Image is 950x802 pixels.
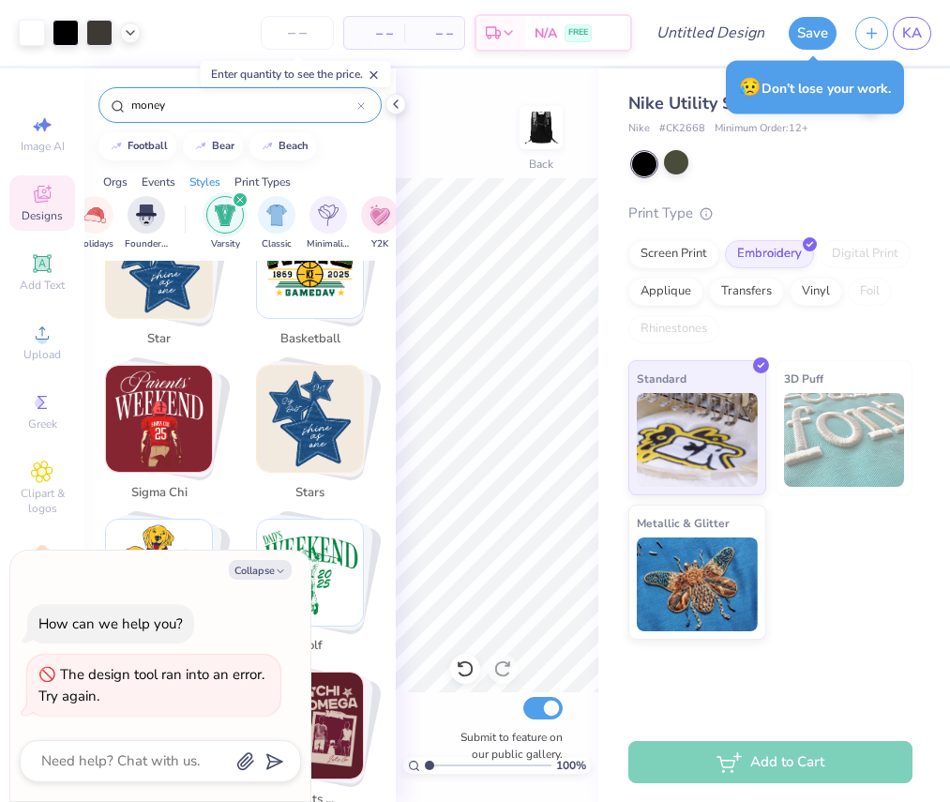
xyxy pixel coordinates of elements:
img: Standard [637,393,758,487]
div: Embroidery [725,240,814,268]
div: filter for Founder’s Day [125,196,168,251]
div: Vinyl [790,278,842,306]
div: Screen Print [628,240,719,268]
button: football [98,132,176,160]
button: Stack Card Button golf [245,519,386,663]
div: filter for Minimalist [307,196,350,251]
span: Upload [23,347,61,362]
img: Holidays Image [84,204,106,226]
span: Designs [22,208,63,223]
button: Stack Card Button dog [94,519,235,663]
button: beach [249,132,317,160]
div: football [128,141,168,151]
div: filter for Varsity [206,196,244,251]
div: Enter quantity to see the price. [201,61,391,87]
div: Foil [848,278,892,306]
button: Stack Card Button stars [245,365,386,509]
img: star [106,212,212,318]
span: Clipart & logos [9,486,75,516]
button: Collapse [229,560,292,580]
button: Stack Card Button sigma chi [94,365,235,509]
span: 😥 [739,75,762,99]
div: filter for Y2K [361,196,399,251]
img: Classic Image [266,204,288,226]
img: stars [257,366,363,472]
span: Founder’s Day [125,237,168,251]
img: sigma chi [106,366,212,472]
span: Varsity [211,237,240,251]
span: star [128,330,189,349]
div: Events [142,174,175,190]
div: Transfers [709,278,784,306]
label: Submit to feature on our public gallery. [450,729,563,763]
div: Print Types [234,174,291,190]
button: filter button [206,196,244,251]
button: Save [789,17,837,50]
span: Metallic & Glitter [637,513,730,533]
span: Nike Utility Speed Backpack [628,92,852,114]
img: golf [257,520,363,626]
span: Minimum Order: 12 + [715,121,808,137]
button: filter button [307,196,350,251]
span: Holidays [76,237,113,251]
input: Try "Alpha" [129,96,357,114]
img: trend_line.gif [260,141,275,152]
span: Minimalist [307,237,350,251]
img: trend_line.gif [109,141,124,152]
span: Nike [628,121,650,137]
span: Greek [28,416,57,431]
span: Standard [637,369,686,388]
button: filter button [76,196,113,251]
span: 100 % [556,757,586,774]
div: Print Type [628,203,912,224]
div: Rhinestones [628,315,719,343]
input: Untitled Design [641,14,779,52]
button: Stack Card Button basketball [245,211,386,356]
img: Metallic & Glitter [637,537,758,631]
img: dog [106,520,212,626]
div: The design tool ran into an error. Try again. [38,665,264,705]
img: Y2K Image [369,204,390,226]
span: – – [355,23,393,43]
button: filter button [258,196,295,251]
img: basketball [257,212,363,318]
img: trend_line.gif [193,141,208,152]
span: N/A [535,23,557,43]
input: – – [261,16,334,50]
span: basketball [279,330,340,349]
span: sigma chi [128,484,189,503]
button: filter button [125,196,168,251]
span: stars [279,484,340,503]
span: Classic [262,237,292,251]
img: Back [522,109,560,146]
span: Y2K [371,237,388,251]
div: How can we help you? [38,614,183,633]
span: 3D Puff [784,369,823,388]
div: beach [279,141,309,151]
span: # CK2668 [659,121,705,137]
div: Digital Print [820,240,911,268]
div: filter for Holidays [76,196,113,251]
span: Add Text [20,278,65,293]
img: Founder’s Day Image [136,204,157,226]
div: filter for Classic [258,196,295,251]
button: bear [183,132,243,160]
span: FREE [568,26,588,39]
div: Applique [628,278,703,306]
div: Back [529,156,553,173]
div: Styles [189,174,220,190]
div: Orgs [103,174,128,190]
span: Image AI [21,139,65,154]
a: KA [893,17,931,50]
span: KA [902,23,922,44]
img: Minimalist Image [318,204,339,226]
img: 3D Puff [784,393,905,487]
button: Stack Card Button star [94,211,235,356]
button: filter button [361,196,399,251]
div: bear [212,141,234,151]
div: Don’t lose your work. [726,61,904,114]
span: – – [415,23,453,43]
img: Varsity Image [215,204,236,226]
